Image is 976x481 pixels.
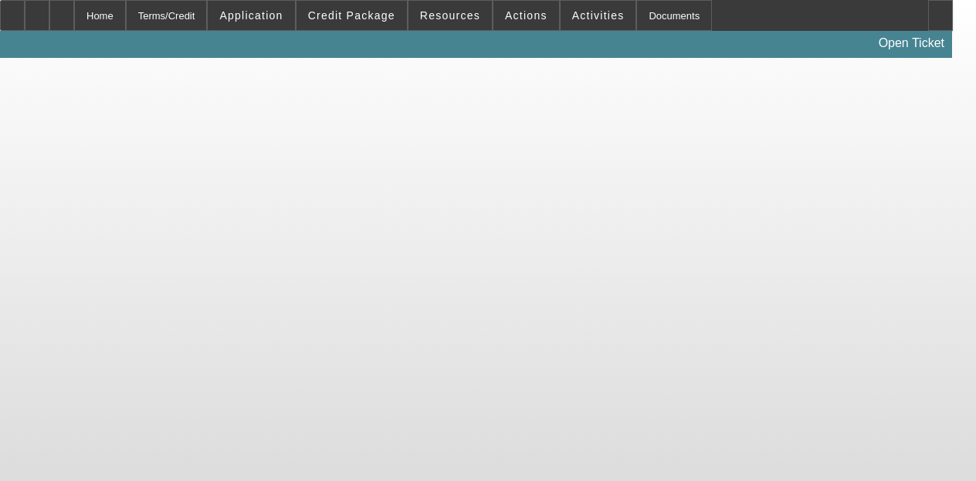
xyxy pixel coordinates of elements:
[505,9,547,22] span: Actions
[297,1,407,30] button: Credit Package
[561,1,636,30] button: Activities
[308,9,395,22] span: Credit Package
[219,9,283,22] span: Application
[420,9,480,22] span: Resources
[408,1,492,30] button: Resources
[572,9,625,22] span: Activities
[873,30,951,56] a: Open Ticket
[493,1,559,30] button: Actions
[208,1,294,30] button: Application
